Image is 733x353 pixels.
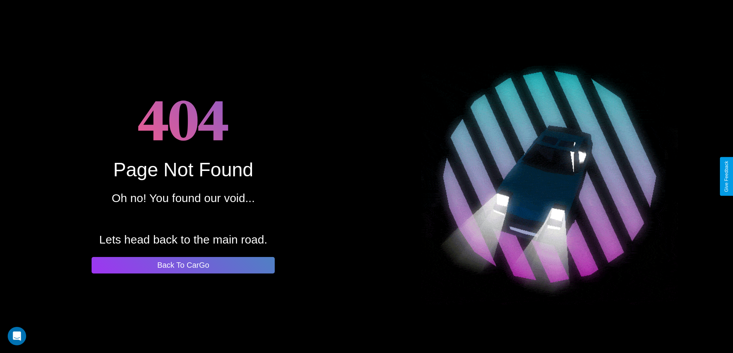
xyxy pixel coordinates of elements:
button: Back To CarGo [92,257,275,273]
div: Open Intercom Messenger [8,327,26,345]
div: Give Feedback [724,161,729,192]
img: spinning car [421,48,678,305]
h1: 404 [138,80,229,159]
div: Page Not Found [113,159,253,181]
p: Oh no! You found our void... Lets head back to the main road. [99,188,267,250]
